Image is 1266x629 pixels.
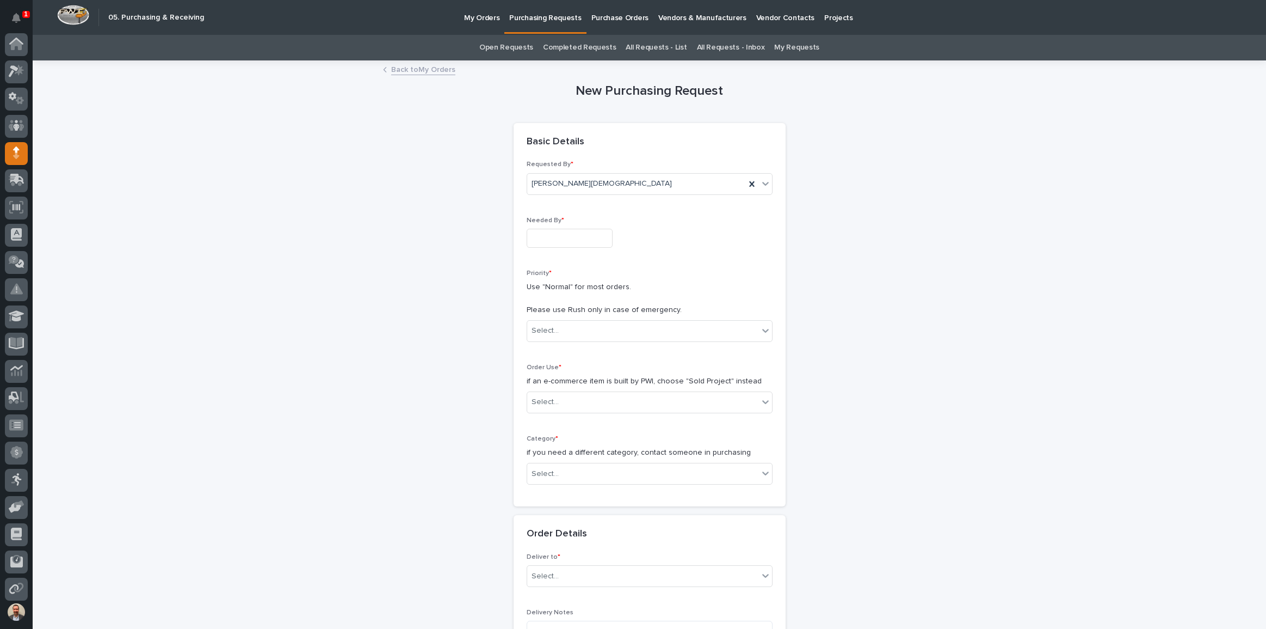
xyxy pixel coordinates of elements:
div: Select... [532,325,559,337]
a: My Requests [774,35,819,60]
span: Delivery Notes [527,609,573,616]
span: Requested By [527,161,573,168]
span: Deliver to [527,554,560,560]
div: Notifications1 [14,13,28,30]
button: Notifications [5,7,28,29]
p: 1 [24,10,28,18]
div: Select... [532,396,559,408]
a: All Requests - List [626,35,687,60]
h2: 05. Purchasing & Receiving [108,13,204,22]
span: Needed By [527,217,564,224]
span: Priority [527,270,552,277]
h1: New Purchasing Request [514,83,786,99]
p: if you need a different category, contact someone in purchasing [527,447,773,459]
p: if an e-commerce item is built by PWI, choose "Sold Project" instead [527,376,773,387]
p: Use "Normal" for most orders. Please use Rush only in case of emergency. [527,282,773,315]
h2: Basic Details [527,136,584,148]
a: Completed Requests [543,35,616,60]
a: All Requests - Inbox [697,35,765,60]
span: Category [527,436,558,442]
a: Open Requests [479,35,533,60]
div: Select... [532,468,559,480]
button: users-avatar [5,601,28,624]
h2: Order Details [527,528,587,540]
div: Select... [532,571,559,582]
a: Back toMy Orders [391,63,455,75]
span: [PERSON_NAME][DEMOGRAPHIC_DATA] [532,178,672,190]
img: Workspace Logo [57,5,89,25]
span: Order Use [527,364,561,371]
